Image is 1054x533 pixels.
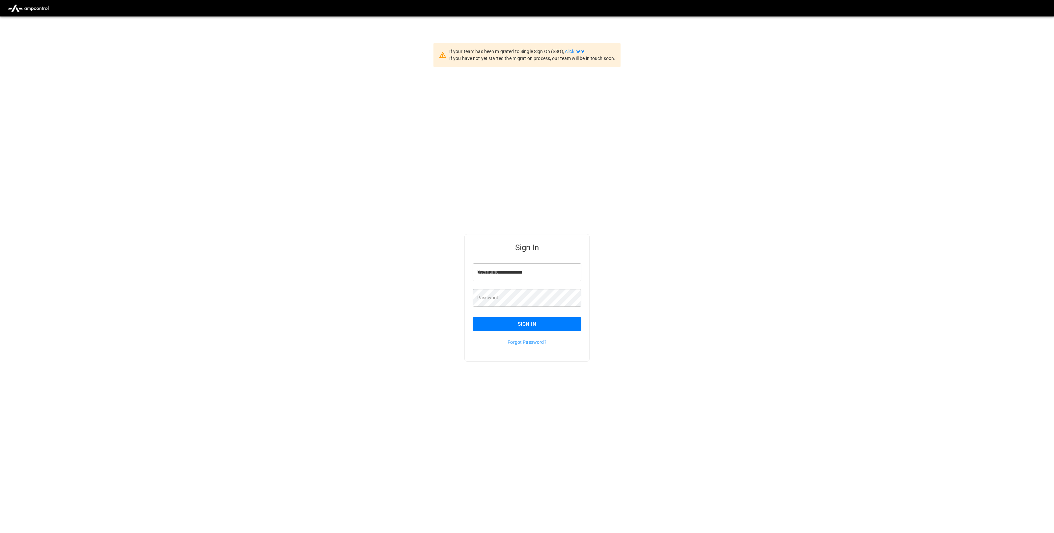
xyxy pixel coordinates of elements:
span: If you have not yet started the migration process, our team will be in touch soon. [449,56,616,61]
p: Forgot Password? [473,339,581,345]
img: ampcontrol.io logo [5,2,51,15]
span: If your team has been migrated to Single Sign On (SSO), [449,49,565,54]
h5: Sign In [473,242,581,253]
a: click here. [565,49,586,54]
button: Sign In [473,317,581,331]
